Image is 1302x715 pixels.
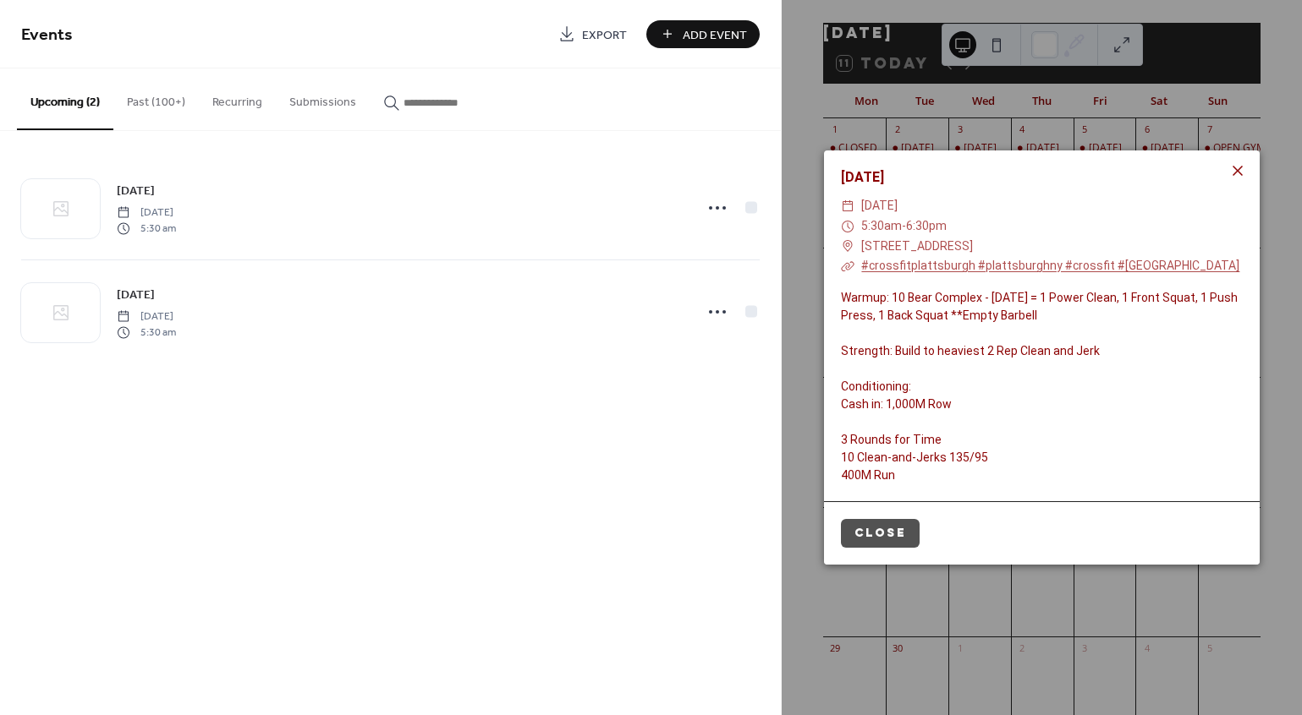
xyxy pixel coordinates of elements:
[117,325,176,340] span: 5:30 am
[841,519,920,548] button: Close
[646,20,760,48] button: Add Event
[117,221,176,236] span: 5:30 am
[841,196,854,216] div: ​
[582,26,627,44] span: Export
[861,219,902,232] span: 5:30am
[117,183,155,200] span: [DATE]
[199,68,276,128] button: Recurring
[113,68,199,128] button: Past (100+)
[906,219,947,232] span: 6:30pm
[861,259,1239,272] a: #crossfitplattsburgh #plattsburghny #crossfit #[GEOGRAPHIC_DATA]
[117,287,155,304] span: [DATE]
[276,68,370,128] button: Submissions
[546,20,640,48] a: Export
[841,169,884,185] a: [DATE]
[117,285,155,304] a: [DATE]
[117,205,176,221] span: [DATE]
[841,256,854,276] div: ​
[683,26,747,44] span: Add Event
[861,196,898,216] span: [DATE]
[117,181,155,200] a: [DATE]
[861,237,973,257] span: [STREET_ADDRESS]
[17,68,113,130] button: Upcoming (2)
[841,237,854,257] div: ​
[824,289,1260,484] div: Warmup: 10 Bear Complex - [DATE] = 1 Power Clean, 1 Front Squat, 1 Push Press, 1 Back Squat **Emp...
[117,309,176,325] span: [DATE]
[902,219,906,232] span: -
[21,19,73,52] span: Events
[841,216,854,237] div: ​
